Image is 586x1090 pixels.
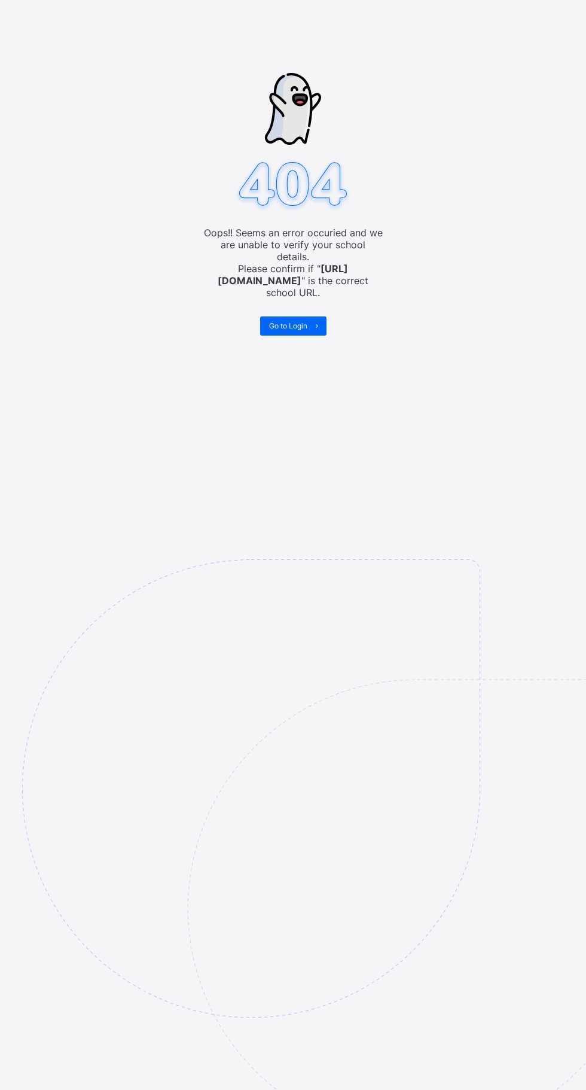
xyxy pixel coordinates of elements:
[203,227,383,263] span: Oops!! Seems an error occuried and we are unable to verify your school details.
[269,321,307,330] span: Go to Login
[265,73,321,145] img: ghost-strokes.05e252ede52c2f8dbc99f45d5e1f5e9f.svg
[234,159,352,213] img: 404.8bbb34c871c4712298a25e20c4dc75c7.svg
[218,263,348,287] b: [URL][DOMAIN_NAME]
[203,263,383,299] span: Please confirm if " " is the correct school URL.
